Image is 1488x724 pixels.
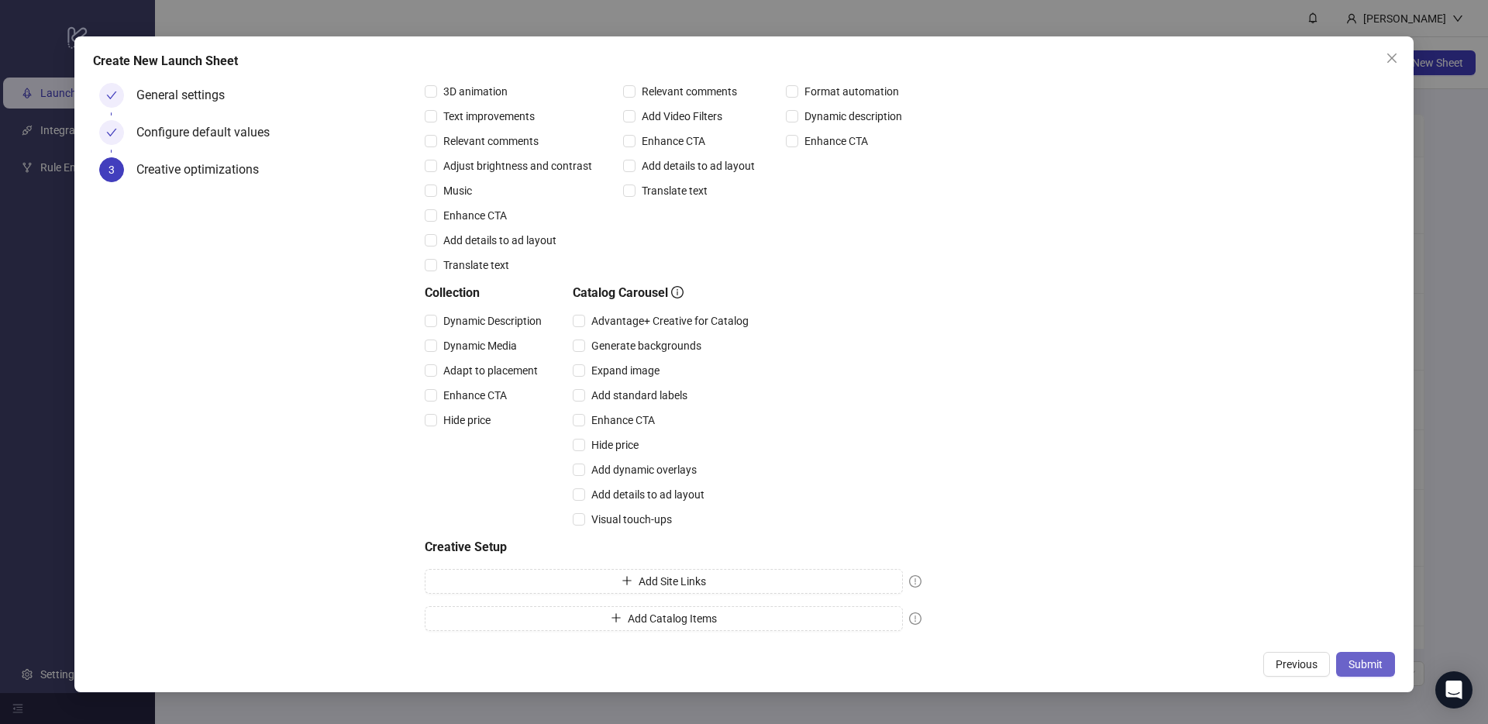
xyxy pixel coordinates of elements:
div: Open Intercom Messenger [1435,671,1472,708]
span: Relevant comments [437,133,545,150]
span: Submit [1348,658,1383,671]
span: Add Catalog Items [628,612,717,625]
span: exclamation-circle [909,575,921,588]
h5: Collection [425,284,548,302]
span: plus [622,575,632,586]
button: Close [1379,46,1404,71]
span: Enhance CTA [437,207,513,224]
span: plus [611,612,622,623]
span: Text improvements [437,108,541,125]
span: Add details to ad layout [585,486,711,503]
span: Dynamic description [798,108,908,125]
span: Enhance CTA [585,412,661,429]
span: Add details to ad layout [635,157,761,174]
span: Adjust brightness and contrast [437,157,598,174]
span: Dynamic Description [437,312,548,329]
span: Add Site Links [639,575,706,588]
span: Add standard labels [585,387,694,404]
span: Generate backgrounds [585,337,708,354]
span: Translate text [635,182,714,199]
span: check [106,90,117,101]
span: Hide price [437,412,497,429]
button: Add Site Links [425,569,903,594]
div: Creative optimizations [136,157,271,182]
span: Translate text [437,257,515,274]
span: Add dynamic overlays [585,461,703,478]
span: info-circle [671,286,684,298]
button: Submit [1336,652,1395,677]
span: Adapt to placement [437,362,544,379]
span: Expand image [585,362,666,379]
h5: Creative Setup [425,538,921,557]
button: Add Catalog Items [425,606,903,631]
span: Enhance CTA [635,133,711,150]
span: Add details to ad layout [437,232,563,249]
button: Previous [1263,652,1330,677]
span: Advantage+ Creative for Catalog [585,312,755,329]
span: Add Video Filters [635,108,728,125]
span: Format automation [798,83,905,100]
span: Music [437,182,478,199]
span: Visual touch-ups [585,511,678,528]
span: exclamation-circle [909,612,921,625]
span: Enhance CTA [437,387,513,404]
span: 3 [108,164,115,176]
span: Previous [1276,658,1317,671]
span: close [1386,52,1398,64]
span: Hide price [585,436,645,453]
span: Dynamic Media [437,337,523,354]
div: General settings [136,83,237,108]
span: 3D animation [437,83,514,100]
div: Configure default values [136,120,282,145]
h5: Catalog Carousel [573,284,755,302]
span: Relevant comments [635,83,743,100]
div: Create New Launch Sheet [93,52,1395,71]
span: check [106,127,117,138]
span: Enhance CTA [798,133,874,150]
